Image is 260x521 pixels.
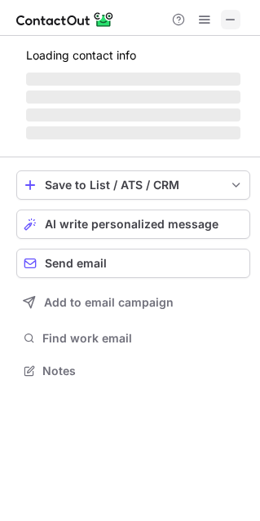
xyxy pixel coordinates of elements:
[45,179,222,192] div: Save to List / ATS / CRM
[16,327,250,350] button: Find work email
[26,49,240,62] p: Loading contact info
[45,218,218,231] span: AI write personalized message
[45,257,107,270] span: Send email
[26,126,240,139] span: ‌
[16,210,250,239] button: AI write personalized message
[26,91,240,104] span: ‌
[42,364,244,378] span: Notes
[26,73,240,86] span: ‌
[16,288,250,317] button: Add to email campaign
[16,170,250,200] button: save-profile-one-click
[44,296,174,309] span: Add to email campaign
[16,249,250,278] button: Send email
[42,331,244,346] span: Find work email
[16,10,114,29] img: ContactOut v5.3.10
[16,360,250,382] button: Notes
[26,108,240,121] span: ‌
